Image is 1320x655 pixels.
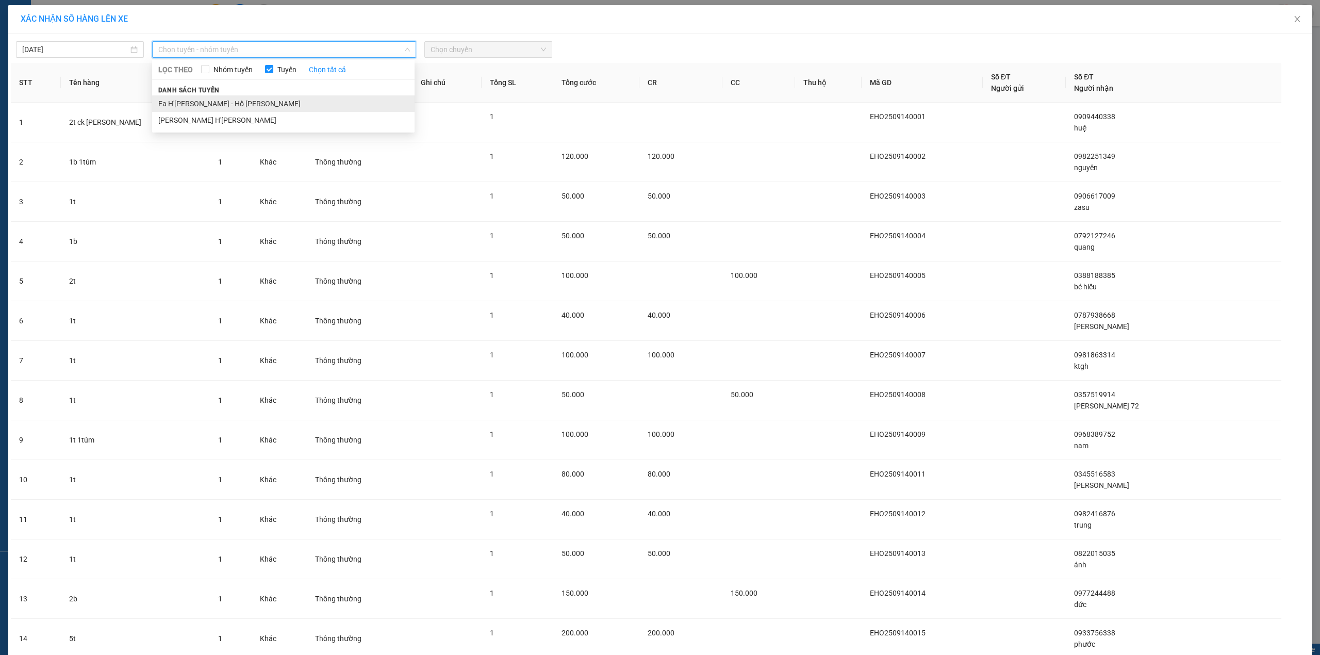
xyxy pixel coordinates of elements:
span: 50.000 [731,390,753,399]
span: 40.000 [562,510,584,518]
span: 1 [218,515,222,523]
td: 10 [11,460,61,500]
td: 1t [61,460,210,500]
button: Close [1283,5,1312,34]
span: 1 [490,470,494,478]
span: 100.000 [648,351,674,359]
span: 80.000 [562,470,584,478]
td: Khác [252,500,307,539]
span: 1 [490,152,494,160]
span: Tuyến [273,64,301,75]
span: 100.000 [648,430,674,438]
li: Ea H'[PERSON_NAME] - Hồ [PERSON_NAME] [152,95,415,112]
td: 2t ck [PERSON_NAME] [61,103,210,142]
span: EHO2509140007 [870,351,926,359]
td: Thông thường [307,579,412,619]
span: EHO2509140006 [870,311,926,319]
span: 150.000 [562,589,588,597]
span: 40.000 [648,510,670,518]
span: Người nhận [1074,84,1113,92]
span: 0787938668 [1074,311,1115,319]
td: 4 [11,222,61,261]
span: Số ĐT [991,73,1011,81]
span: 1 [218,555,222,563]
th: Tên hàng [61,63,210,103]
span: 0909440338 [1074,112,1115,121]
span: 1 [490,549,494,558]
td: 1b 1túm [61,142,210,182]
span: EHO2509140009 [870,430,926,438]
span: Người gửi [991,84,1024,92]
span: Nhóm tuyến [209,64,257,75]
span: 1 [218,356,222,365]
span: 200.000 [648,629,674,637]
span: 1 [490,629,494,637]
span: 1 [490,232,494,240]
span: 1 [218,237,222,245]
a: Chọn tất cả [309,64,346,75]
span: 1 [490,510,494,518]
span: 1 [490,589,494,597]
td: Khác [252,261,307,301]
span: EHO2509140002 [870,152,926,160]
span: Số ĐT [1074,73,1094,81]
td: Khác [252,579,307,619]
td: 1t [61,500,210,539]
td: 9 [11,420,61,460]
td: Thông thường [307,341,412,381]
td: 1t [61,539,210,579]
span: 0982251349 [1074,152,1115,160]
th: Mã GD [862,63,983,103]
span: 0357519914 [1074,390,1115,399]
span: 0981863314 [1074,351,1115,359]
td: 5 [11,261,61,301]
span: 1 [490,430,494,438]
span: zasu [1074,203,1090,211]
td: 3 [11,182,61,222]
td: Thông thường [307,222,412,261]
td: Thông thường [307,142,412,182]
span: trung [1074,521,1092,529]
th: Ghi chú [412,63,482,103]
td: 8 [11,381,61,420]
th: CC [722,63,795,103]
th: Tổng cước [553,63,639,103]
td: Thông thường [307,381,412,420]
td: 2b [61,579,210,619]
input: 14/09/2025 [22,44,128,55]
li: [PERSON_NAME] H'[PERSON_NAME] [152,112,415,128]
span: 40.000 [648,311,670,319]
span: 1 [490,192,494,200]
td: 1b [61,222,210,261]
td: Khác [252,381,307,420]
span: 40.000 [562,311,584,319]
span: close [1293,15,1301,23]
td: 1t [61,341,210,381]
th: Tổng SL [482,63,553,103]
span: 0388188385 [1074,271,1115,280]
span: 50.000 [562,192,584,200]
td: Thông thường [307,182,412,222]
span: 1 [218,198,222,206]
th: STT [11,63,61,103]
span: EHO2509140012 [870,510,926,518]
span: EHO2509140011 [870,470,926,478]
td: Thông thường [307,500,412,539]
span: 50.000 [648,232,670,240]
span: 100.000 [562,430,588,438]
td: Khác [252,539,307,579]
span: 0822015035 [1074,549,1115,558]
span: [PERSON_NAME] [1074,481,1129,489]
td: 1t [61,301,210,341]
span: [PERSON_NAME] 72 [1074,402,1139,410]
span: 0906617009 [1074,192,1115,200]
span: EHO2509140004 [870,232,926,240]
span: 100.000 [562,271,588,280]
span: 0792127246 [1074,232,1115,240]
span: phước [1074,640,1095,648]
span: 1 [218,277,222,285]
span: Chọn chuyến [431,42,546,57]
td: 1t [61,381,210,420]
span: EHO2509140005 [870,271,926,280]
td: 7 [11,341,61,381]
